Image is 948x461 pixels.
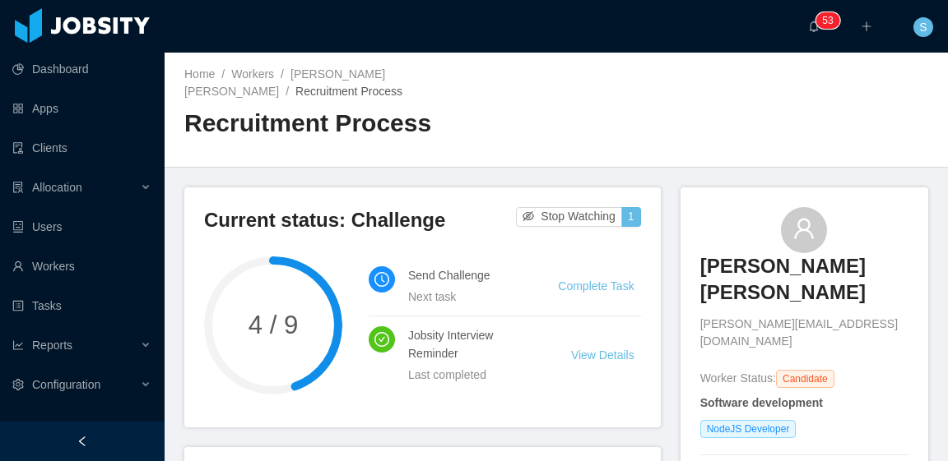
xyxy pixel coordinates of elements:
i: icon: bell [808,21,820,32]
a: icon: profileTasks [12,289,151,322]
a: Home [184,67,215,81]
h4: Send Challenge [408,266,518,284]
button: icon: eye-invisibleStop Watching [516,207,622,227]
h3: Current status: Challenge [204,207,516,233]
a: icon: pie-chartDashboard [12,53,151,85]
span: NodeJS Developer [700,420,797,438]
span: Allocation [32,181,82,194]
i: icon: clock-circle [374,272,389,287]
i: icon: setting [12,379,24,390]
sup: 53 [816,12,839,29]
button: 1 [621,207,641,227]
i: icon: check-circle [374,332,389,347]
a: Complete Task [558,279,634,293]
i: icon: plus [861,21,872,32]
span: Reports [32,339,72,352]
a: [PERSON_NAME] [PERSON_NAME] [700,253,908,316]
p: 3 [828,12,834,29]
span: / [221,67,225,81]
span: Worker Status: [700,371,776,385]
a: icon: userWorkers [12,250,151,283]
div: Last completed [408,366,532,384]
span: S [919,17,927,37]
i: icon: line-chart [12,339,24,351]
span: [PERSON_NAME][EMAIL_ADDRESS][DOMAIN_NAME] [700,316,908,350]
a: icon: auditClients [12,131,151,164]
span: Recruitment Process [295,85,402,98]
i: icon: user [792,217,816,240]
p: 5 [822,12,828,29]
i: icon: solution [12,182,24,193]
span: / [281,67,284,81]
span: Configuration [32,378,100,391]
a: icon: appstoreApps [12,92,151,125]
a: Workers [231,67,274,81]
div: Next task [408,288,518,306]
span: Candidate [776,370,834,388]
h3: [PERSON_NAME] [PERSON_NAME] [700,253,908,307]
h4: Jobsity Interview Reminder [408,326,532,362]
h2: Recruitment Process [184,107,556,141]
strong: Software development [700,396,823,409]
a: View Details [571,348,634,362]
span: 4 / 9 [204,312,342,338]
a: icon: robotUsers [12,210,151,243]
span: / [286,85,289,98]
